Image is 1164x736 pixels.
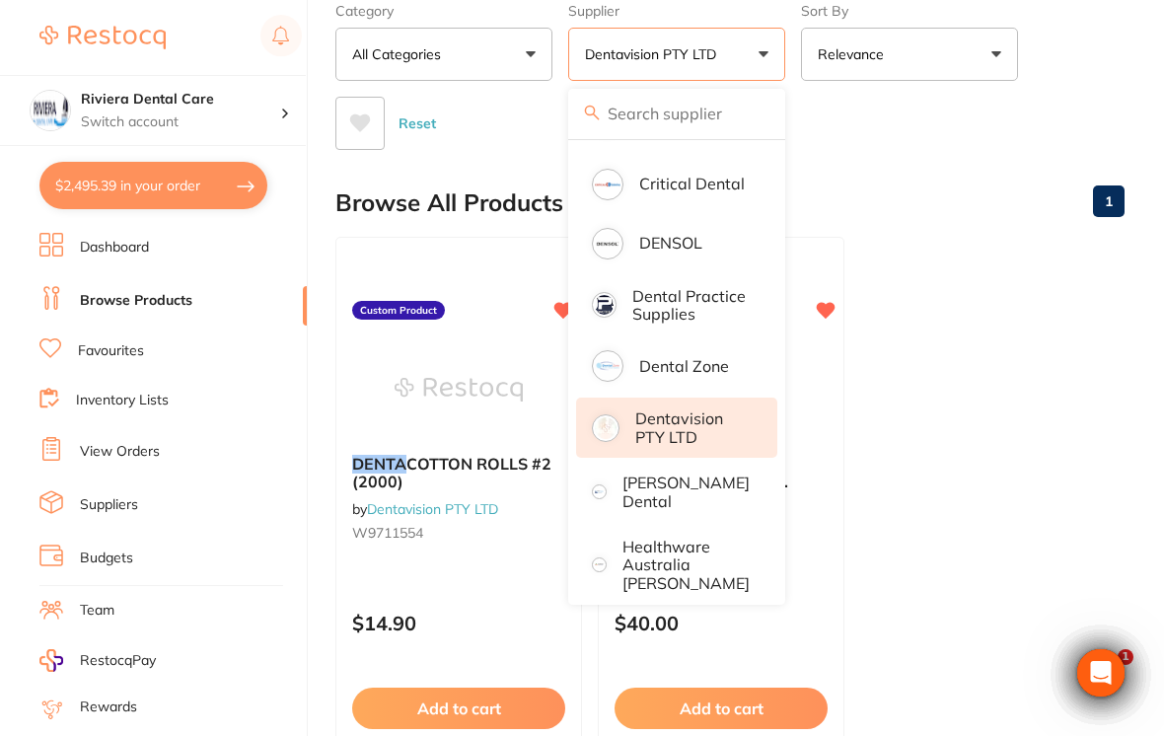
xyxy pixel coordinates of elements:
p: [PERSON_NAME] Dental [622,474,750,510]
label: Supplier [568,2,785,20]
img: Dental Zone [595,353,620,379]
p: Dentavision PTY LTD [585,44,724,64]
span: 1 [1118,649,1133,665]
img: DENTA COTTON ROLLS #2 (2000) [395,340,523,439]
a: Rewards [80,698,137,717]
img: RestocqPay [39,649,63,672]
img: Healthware Australia Ridley [595,560,604,569]
em: DENTA [352,454,406,474]
h2: Browse All Products [335,189,563,217]
a: RestocqPay [39,649,156,672]
a: Favourites [78,341,144,361]
p: Dental Practice Supplies [632,287,750,324]
a: Restocq Logo [39,15,166,60]
button: Relevance [801,28,1018,81]
p: Healthware Australia [PERSON_NAME] [622,538,750,592]
button: Dentavision PTY LTD [568,28,785,81]
img: Critical Dental [595,172,620,197]
h4: Riviera Dental Care [81,90,280,110]
p: $40.00 [615,612,828,634]
button: Reset [393,97,442,150]
div: Open Intercom Messenger [1077,649,1125,697]
button: All Categories [335,28,552,81]
img: Dentavision PTY LTD [595,417,617,439]
span: COTTON ROLLS #2 (2000) [352,454,551,491]
a: Budgets [80,549,133,568]
label: Custom Product [352,301,445,321]
button: Add to cart [615,688,828,729]
p: Switch account [81,112,280,132]
p: All Categories [352,44,449,64]
p: $14.90 [352,612,565,634]
img: Erskine Dental [595,487,604,496]
label: Category [335,2,552,20]
span: RestocqPay [80,651,156,671]
span: by [352,500,498,518]
a: Team [80,601,114,621]
a: Dashboard [80,238,149,258]
img: Riviera Dental Care [31,91,70,130]
img: Restocq Logo [39,26,166,49]
label: Sort By [801,2,1018,20]
a: Inventory Lists [76,391,169,410]
a: Browse Products [80,291,192,311]
b: DENTA COTTON ROLLS #2 (2000) [352,455,565,491]
a: View Orders [80,442,160,462]
p: Relevance [818,44,892,64]
p: DENSOL [639,234,702,252]
button: $2,495.39 in your order [39,162,267,209]
input: Search supplier [568,89,785,138]
a: Suppliers [80,495,138,515]
a: 1 [1093,182,1125,221]
p: Dental Zone [639,357,729,375]
button: Add to cart [352,688,565,729]
img: DENSOL [595,231,620,257]
p: Dentavision PTY LTD [635,409,750,446]
img: Dental Practice Supplies [595,295,614,314]
p: BioMeDent Pty Ltd [637,105,750,141]
p: Critical Dental [639,175,745,192]
span: W9711554 [352,524,423,542]
a: Dentavision PTY LTD [367,500,498,518]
